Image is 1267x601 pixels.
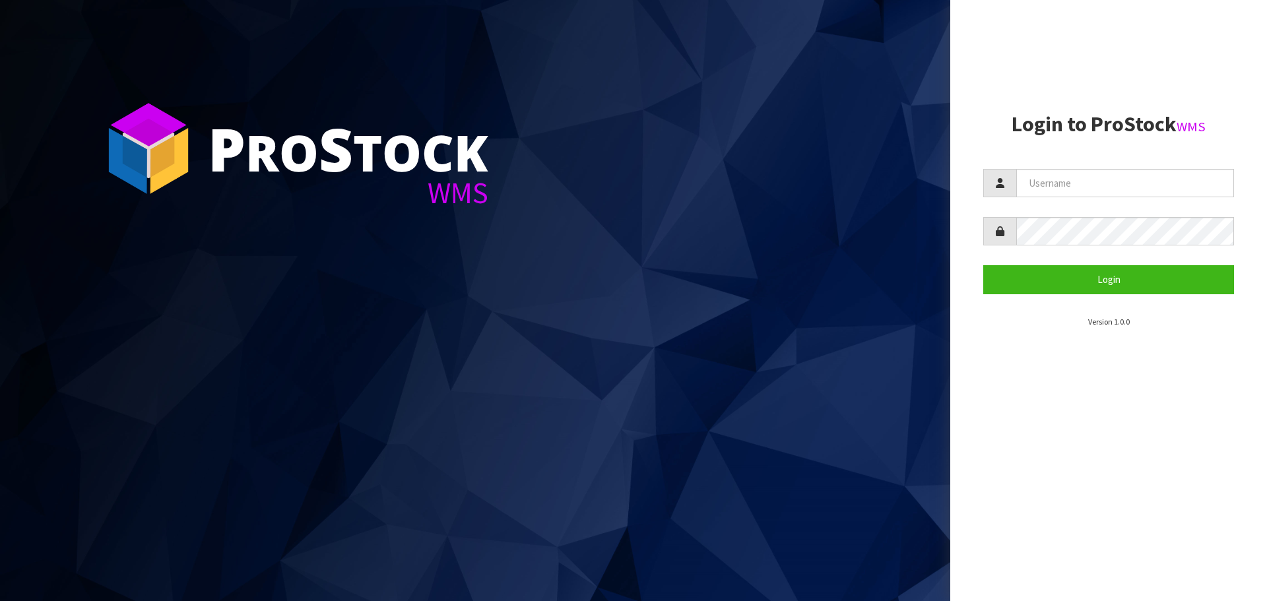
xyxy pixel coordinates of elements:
[1088,317,1130,327] small: Version 1.0.0
[1016,169,1234,197] input: Username
[208,108,245,189] span: P
[983,265,1234,294] button: Login
[1177,118,1206,135] small: WMS
[319,108,353,189] span: S
[208,119,488,178] div: ro tock
[99,99,198,198] img: ProStock Cube
[983,113,1234,136] h2: Login to ProStock
[208,178,488,208] div: WMS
